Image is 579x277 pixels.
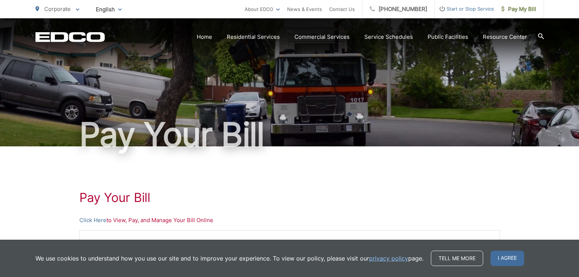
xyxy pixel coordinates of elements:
[227,33,280,41] a: Residential Services
[94,238,492,247] li: Make a One-time Payment or Schedule a One-time Payment
[35,254,424,263] p: We use cookies to understand how you use our site and to improve your experience. To view our pol...
[79,216,106,225] a: Click Here
[501,5,536,14] span: Pay My Bill
[79,216,500,225] p: to View, Pay, and Manage Your Bill Online
[35,32,105,42] a: EDCD logo. Return to the homepage.
[294,33,350,41] a: Commercial Services
[35,116,544,153] h1: Pay Your Bill
[245,5,280,14] a: About EDCO
[79,190,500,205] h1: Pay Your Bill
[483,33,527,41] a: Resource Center
[431,251,483,266] a: Tell me more
[369,254,408,263] a: privacy policy
[428,33,468,41] a: Public Facilities
[287,5,322,14] a: News & Events
[490,251,524,266] span: I agree
[90,3,127,16] span: English
[329,5,355,14] a: Contact Us
[197,33,212,41] a: Home
[364,33,413,41] a: Service Schedules
[44,5,71,12] span: Corporate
